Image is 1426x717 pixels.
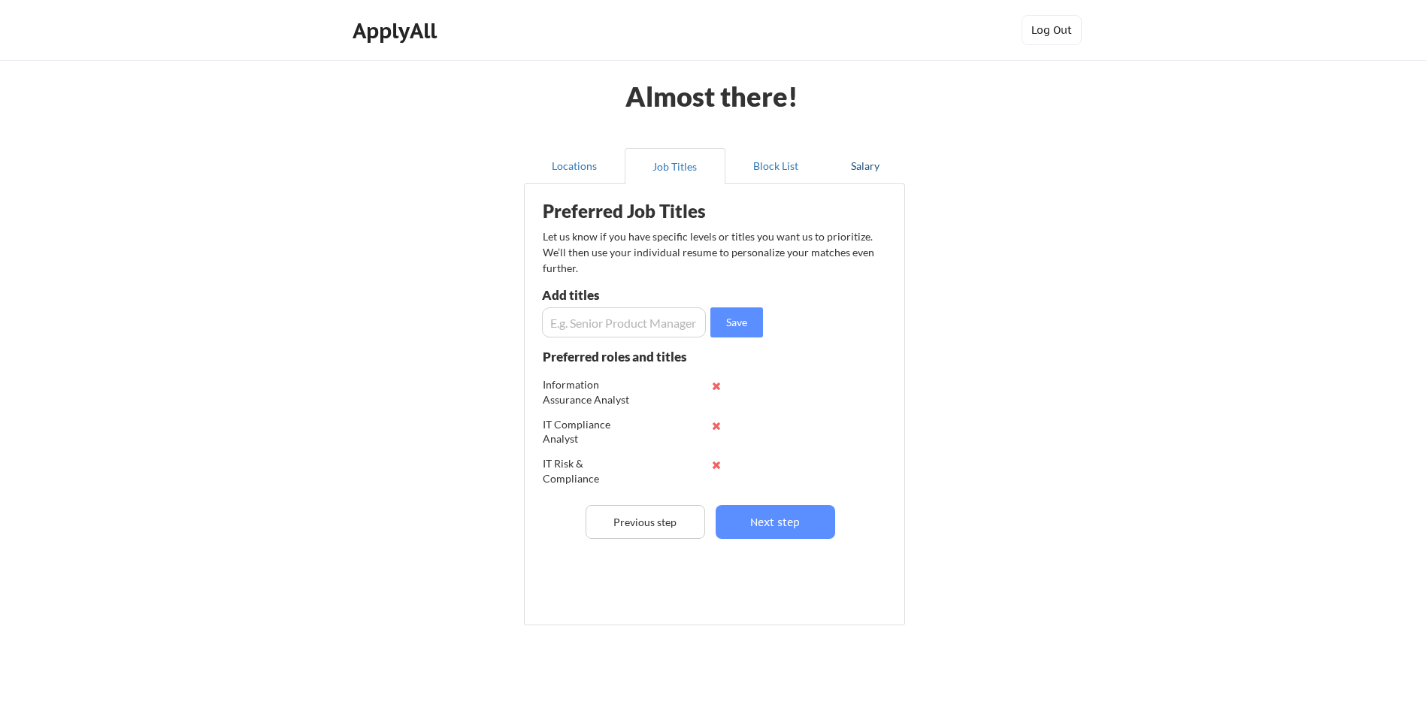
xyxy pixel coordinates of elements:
[716,505,835,539] button: Next step
[543,456,641,501] div: IT Risk & Compliance Specialist
[826,148,905,184] button: Salary
[543,377,641,407] div: Information Assurance Analyst
[524,148,625,184] button: Locations
[543,228,876,276] div: Let us know if you have specific levels or titles you want us to prioritize. We’ll then use your ...
[543,417,641,446] div: IT Compliance Analyst
[542,307,706,337] input: E.g. Senior Product Manager
[625,148,725,184] button: Job Titles
[353,18,441,44] div: ApplyAll
[607,83,817,110] div: Almost there!
[543,202,732,220] div: Preferred Job Titles
[586,505,705,539] button: Previous step
[710,307,763,337] button: Save
[725,148,826,184] button: Block List
[1022,15,1082,45] button: Log Out
[542,289,702,301] div: Add titles
[543,350,705,363] div: Preferred roles and titles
